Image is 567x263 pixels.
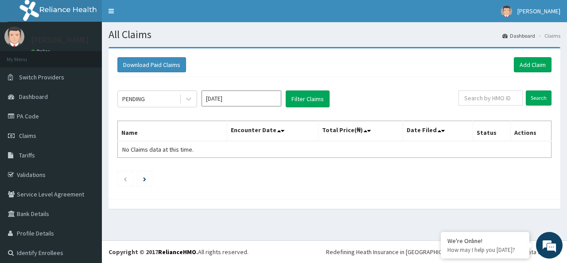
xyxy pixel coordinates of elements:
img: User Image [501,6,512,17]
h1: All Claims [109,29,560,40]
span: Switch Providers [19,73,64,81]
div: PENDING [122,94,145,103]
li: Claims [536,32,560,39]
p: How may I help you today? [447,246,523,254]
button: Download Paid Claims [117,57,186,72]
span: Claims [19,132,36,140]
span: [PERSON_NAME] [517,7,560,15]
img: User Image [4,27,24,47]
a: Add Claim [514,57,551,72]
th: Encounter Date [227,121,318,141]
a: Online [31,48,52,55]
th: Total Price(₦) [318,121,403,141]
p: [PERSON_NAME] [31,36,89,44]
div: Redefining Heath Insurance in [GEOGRAPHIC_DATA] using Telemedicine and Data Science! [326,247,560,256]
input: Search by HMO ID [458,90,523,106]
button: Filter Claims [286,90,330,107]
footer: All rights reserved. [102,240,567,263]
input: Select Month and Year [202,90,281,106]
input: Search [526,90,551,106]
span: Tariffs [19,151,35,159]
a: Next page [143,175,146,183]
strong: Copyright © 2017 . [109,248,198,256]
th: Date Filed [403,121,473,141]
div: We're Online! [447,237,523,245]
th: Name [118,121,227,141]
a: Dashboard [502,32,535,39]
th: Status [473,121,510,141]
a: RelianceHMO [158,248,196,256]
a: Previous page [123,175,127,183]
span: No Claims data at this time. [122,145,194,153]
span: Dashboard [19,93,48,101]
th: Actions [510,121,551,141]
